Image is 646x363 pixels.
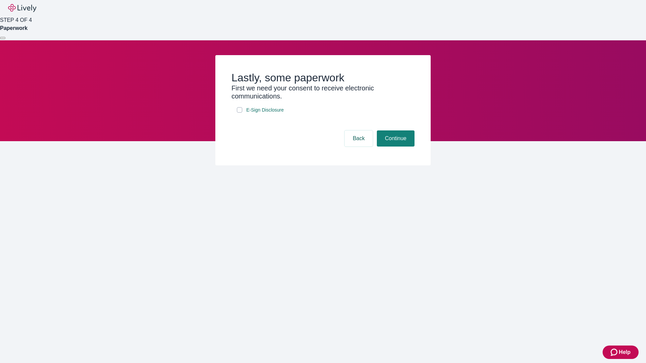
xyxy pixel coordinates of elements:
button: Zendesk support iconHelp [603,346,639,359]
h2: Lastly, some paperwork [231,71,415,84]
img: Lively [8,4,36,12]
span: E-Sign Disclosure [246,107,284,114]
span: Help [619,348,631,356]
h3: First we need your consent to receive electronic communications. [231,84,415,100]
button: Back [345,130,373,147]
a: e-sign disclosure document [245,106,285,114]
button: Continue [377,130,415,147]
svg: Zendesk support icon [611,348,619,356]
